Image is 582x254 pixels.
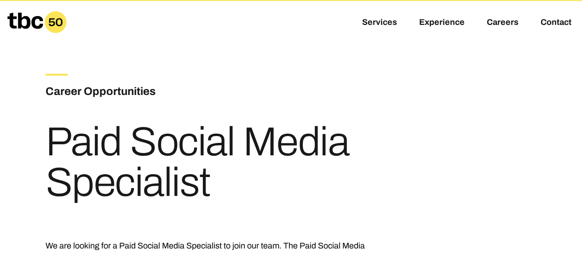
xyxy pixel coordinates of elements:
[7,11,67,33] a: Homepage
[541,18,571,29] a: Contact
[362,18,397,29] a: Services
[419,18,465,29] a: Experience
[46,83,266,100] h3: Career Opportunities
[487,18,519,29] a: Careers
[46,122,399,203] h1: Paid Social Media Specialist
